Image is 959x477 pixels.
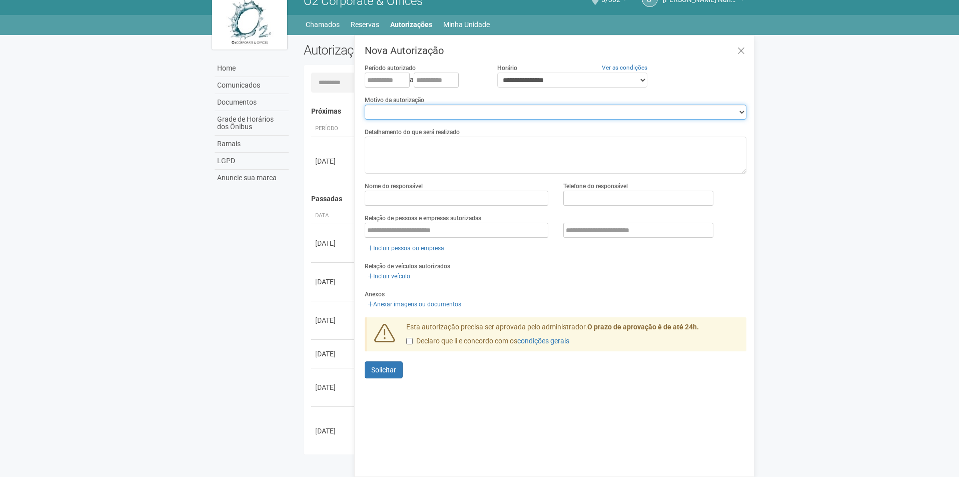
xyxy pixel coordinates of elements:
a: Reservas [351,18,379,32]
input: Declaro que li e concordo com oscondições gerais [406,338,413,344]
h4: Passadas [311,195,740,203]
label: Horário [497,64,517,73]
div: [DATE] [315,277,352,287]
a: LGPD [215,153,289,170]
h3: Nova Autorização [365,46,746,56]
a: Minha Unidade [443,18,490,32]
label: Declaro que li e concordo com os [406,336,569,346]
div: [DATE] [315,238,352,248]
a: Incluir veículo [365,271,413,282]
a: Incluir pessoa ou empresa [365,243,447,254]
th: Data [311,208,356,224]
h2: Autorizações [304,43,518,58]
div: [DATE] [315,156,352,166]
strong: O prazo de aprovação é de até 24h. [587,323,699,331]
label: Relação de veículos autorizados [365,262,450,271]
div: [DATE] [315,349,352,359]
a: Anexar imagens ou documentos [365,299,464,310]
div: Esta autorização precisa ser aprovada pelo administrador. [399,322,747,351]
a: Comunicados [215,77,289,94]
div: [DATE] [315,426,352,436]
label: Telefone do responsável [563,182,628,191]
div: [DATE] [315,315,352,325]
a: Ramais [215,136,289,153]
label: Relação de pessoas e empresas autorizadas [365,214,481,223]
a: Anuncie sua marca [215,170,289,186]
a: Ver as condições [602,64,647,71]
span: Solicitar [371,366,396,374]
label: Detalhamento do que será realizado [365,128,460,137]
label: Nome do responsável [365,182,423,191]
label: Período autorizado [365,64,416,73]
a: Chamados [306,18,340,32]
label: Motivo da autorização [365,96,424,105]
div: a [365,73,482,88]
a: Autorizações [390,18,432,32]
label: Anexos [365,290,385,299]
h4: Próximas [311,108,740,115]
div: [DATE] [315,382,352,392]
a: Grade de Horários dos Ônibus [215,111,289,136]
a: Home [215,60,289,77]
button: Solicitar [365,361,403,378]
a: Documentos [215,94,289,111]
a: condições gerais [517,337,569,345]
th: Período [311,121,356,137]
